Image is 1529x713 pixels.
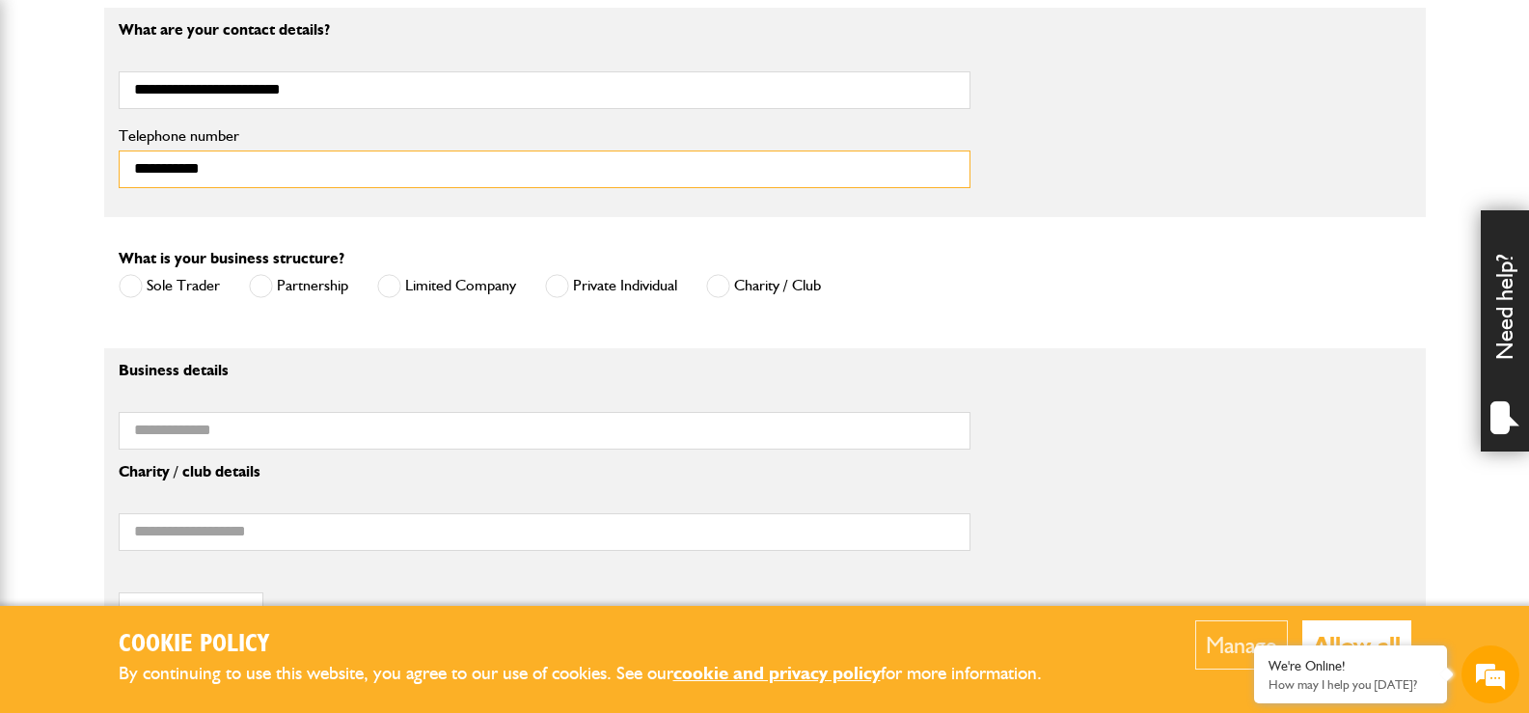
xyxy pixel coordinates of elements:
[25,292,352,335] input: Enter your phone number
[100,108,324,133] div: Chat with us now
[316,10,363,56] div: Minimize live chat window
[545,274,677,298] label: Private Individual
[119,251,344,266] label: What is your business structure?
[673,662,881,684] a: cookie and privacy policy
[706,274,821,298] label: Charity / Club
[119,274,220,298] label: Sole Trader
[1481,210,1529,452] div: Need help?
[25,349,352,544] textarea: Type your message and hit 'Enter'
[33,107,81,134] img: d_20077148190_company_1631870298795_20077148190
[25,235,352,278] input: Enter your email address
[377,274,516,298] label: Limited Company
[249,274,348,298] label: Partnership
[119,128,970,144] label: Telephone number
[1269,677,1433,692] p: How may I help you today?
[119,464,970,480] p: Charity / club details
[119,22,970,38] p: What are your contact details?
[119,659,1074,689] p: By continuing to use this website, you agree to our use of cookies. See our for more information.
[1195,620,1288,670] button: Manage
[1302,620,1411,670] button: Allow all
[119,630,1074,660] h2: Cookie Policy
[1269,658,1433,674] div: We're Online!
[119,363,970,378] p: Business details
[25,178,352,221] input: Enter your last name
[262,561,350,587] em: Start Chat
